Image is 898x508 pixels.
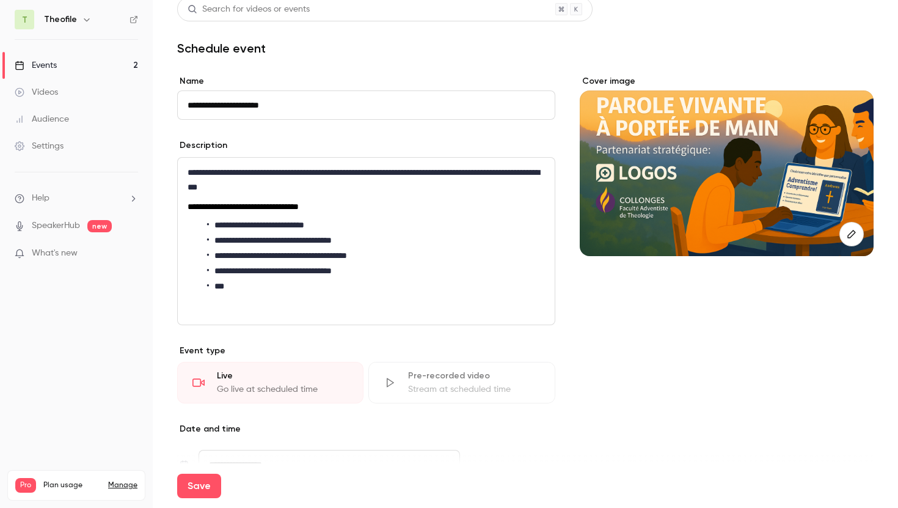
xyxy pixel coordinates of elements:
label: Description [177,139,227,152]
a: SpeakerHub [32,219,80,232]
div: Live [217,370,348,382]
span: What's new [32,247,78,260]
div: Search for videos or events [188,3,310,16]
span: T [22,13,27,26]
span: Help [32,192,49,205]
span: Plan usage [43,480,101,490]
div: editor [178,158,555,325]
label: Cover image [580,75,874,87]
h1: Schedule event [177,41,874,56]
span: Pro [15,478,36,493]
div: Stream at scheduled time [408,383,539,396]
div: Go live at scheduled time [217,383,348,396]
h6: Theofile [44,13,77,26]
li: help-dropdown-opener [15,192,138,205]
label: Name [177,75,555,87]
span: new [87,220,112,232]
div: Videos [15,86,58,98]
p: Date and time [177,423,555,435]
div: Events [15,59,57,72]
section: description [177,157,555,325]
button: Save [177,474,221,498]
div: LiveGo live at scheduled time [177,362,363,403]
p: Event type [177,345,555,357]
div: Audience [15,113,69,125]
iframe: Noticeable Trigger [123,248,138,259]
a: Manage [108,480,137,490]
div: Settings [15,140,64,152]
div: Pre-recorded video [408,370,539,382]
div: Pre-recorded videoStream at scheduled time [368,362,555,403]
